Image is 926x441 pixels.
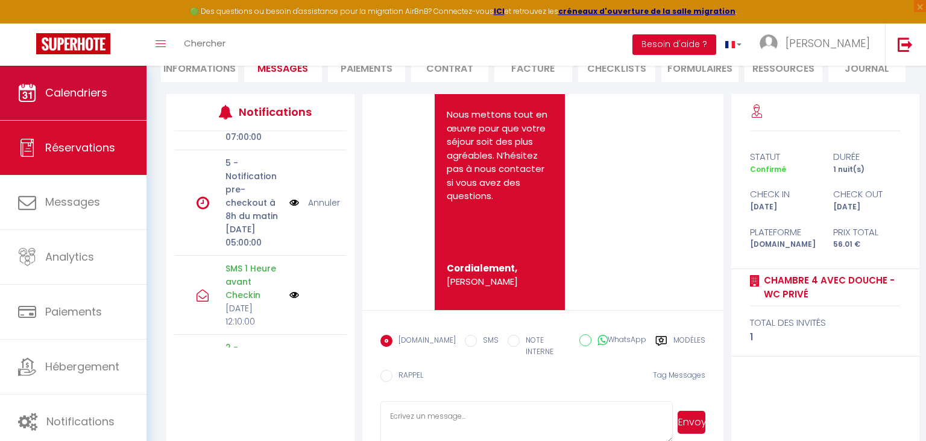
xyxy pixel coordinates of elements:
li: Contrat [411,52,488,82]
li: Facture [494,52,572,82]
a: Annuler [308,196,340,209]
label: NOTE INTERNE [520,335,570,358]
span: Messages [45,194,100,209]
p: SMS 1 Heure avant Checkin [225,262,282,302]
div: 1 [750,330,901,344]
p: 2 - informations sur les conditions d'accès Booking et direct [225,341,282,434]
span: Chercher [184,37,225,49]
label: Modèles [673,335,705,360]
span: Messages [257,62,308,75]
div: 56.01 € [825,239,909,250]
span: Paiements [45,304,102,319]
li: Paiements [328,52,405,82]
div: 1 nuit(s) [825,164,909,176]
p: Nous mettons tout en œuvre pour que votre séjour soit des plus agréables. N’hésitez pas à nous co... [447,108,552,203]
span: Hébergement [45,359,119,374]
li: Journal [828,52,906,82]
label: SMS [477,335,499,348]
label: RAPPEL [392,370,423,383]
span: Tag Messages [653,370,705,380]
p: [DATE] 12:10:00 [225,302,282,328]
a: ... [PERSON_NAME] [751,24,885,66]
span: [PERSON_NAME] [786,36,870,51]
img: logout [898,37,913,52]
b: Cordialement, [447,262,517,274]
div: Prix total [825,225,909,240]
div: [DATE] [825,201,909,213]
div: check in [742,187,825,201]
h3: Notifications [239,98,310,125]
a: Chercher [175,24,235,66]
span: Analytics [45,249,94,264]
a: ICI [494,6,505,16]
li: CHECKLISTS [578,52,655,82]
span: Notifications [46,414,115,429]
p: [PERSON_NAME] [447,262,552,289]
button: Ouvrir le widget de chat LiveChat [10,5,46,41]
div: total des invités [750,316,901,330]
li: FORMULAIRES [661,52,739,82]
div: statut [742,150,825,164]
label: [DOMAIN_NAME] [392,335,456,348]
span: Réservations [45,140,115,155]
div: check out [825,187,909,201]
a: chambre 4 avec douche - WC privé [760,273,901,302]
label: WhatsApp [591,334,646,347]
div: [DATE] [742,201,825,213]
div: Plateforme [742,225,825,240]
button: Envoyer [678,411,705,434]
img: ... [760,34,778,52]
img: Super Booking [36,33,110,54]
p: [DATE] 05:00:00 [225,223,282,249]
div: durée [825,150,909,164]
p: 5 - Notification pre-checkout à 8h du matin [225,156,282,223]
a: créneaux d'ouverture de la salle migration [558,6,735,16]
span: Confirmé [750,164,786,174]
li: Ressources [745,52,822,82]
li: Informations [161,52,238,82]
span: Calendriers [45,85,107,100]
img: NO IMAGE [289,196,299,209]
button: Besoin d'aide ? [632,34,716,55]
div: [DOMAIN_NAME] [742,239,825,250]
img: NO IMAGE [289,290,299,300]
